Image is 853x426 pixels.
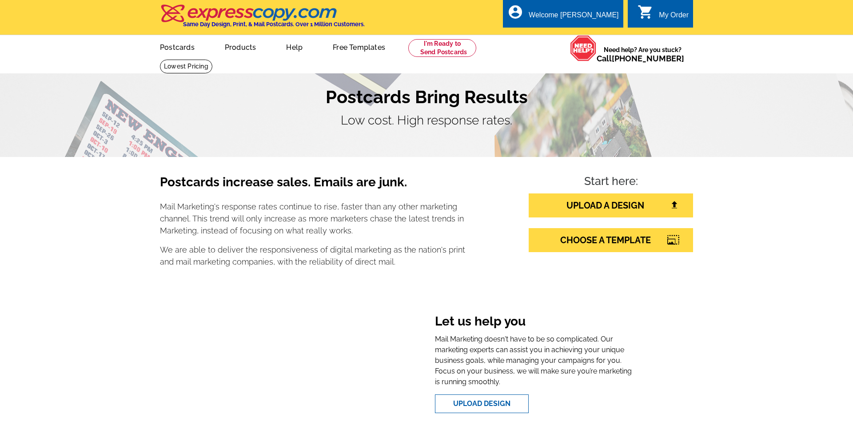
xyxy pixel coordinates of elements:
[146,36,209,57] a: Postcards
[160,11,365,28] a: Same Day Design, Print, & Mail Postcards. Over 1 Million Customers.
[612,54,684,63] a: [PHONE_NUMBER]
[211,36,271,57] a: Products
[570,35,597,61] img: help
[529,193,693,217] a: UPLOAD A DESIGN
[529,175,693,190] h4: Start here:
[435,394,529,413] a: Upload Design
[435,314,634,331] h3: Let us help you
[529,11,618,24] div: Welcome [PERSON_NAME]
[597,45,689,63] span: Need help? Are you stuck?
[272,36,317,57] a: Help
[220,307,408,420] iframe: Welcome To expresscopy
[597,54,684,63] span: Call
[435,334,634,387] p: Mail Marketing doesn't have to be so complicated. Our marketing experts can assist you in achievi...
[319,36,399,57] a: Free Templates
[160,86,693,108] h1: Postcards Bring Results
[529,228,693,252] a: CHOOSE A TEMPLATE
[638,4,654,20] i: shopping_cart
[160,111,693,130] p: Low cost. High response rates.
[160,175,466,197] h3: Postcards increase sales. Emails are junk.
[183,21,365,28] h4: Same Day Design, Print, & Mail Postcards. Over 1 Million Customers.
[659,11,689,24] div: My Order
[160,201,466,237] p: Mail Marketing's response rates continue to rise, faster than any other marketing channel. This t...
[160,244,466,268] p: We are able to deliver the responsiveness of digital marketing as the nation's print and mail mar...
[507,4,523,20] i: account_circle
[638,10,689,21] a: shopping_cart My Order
